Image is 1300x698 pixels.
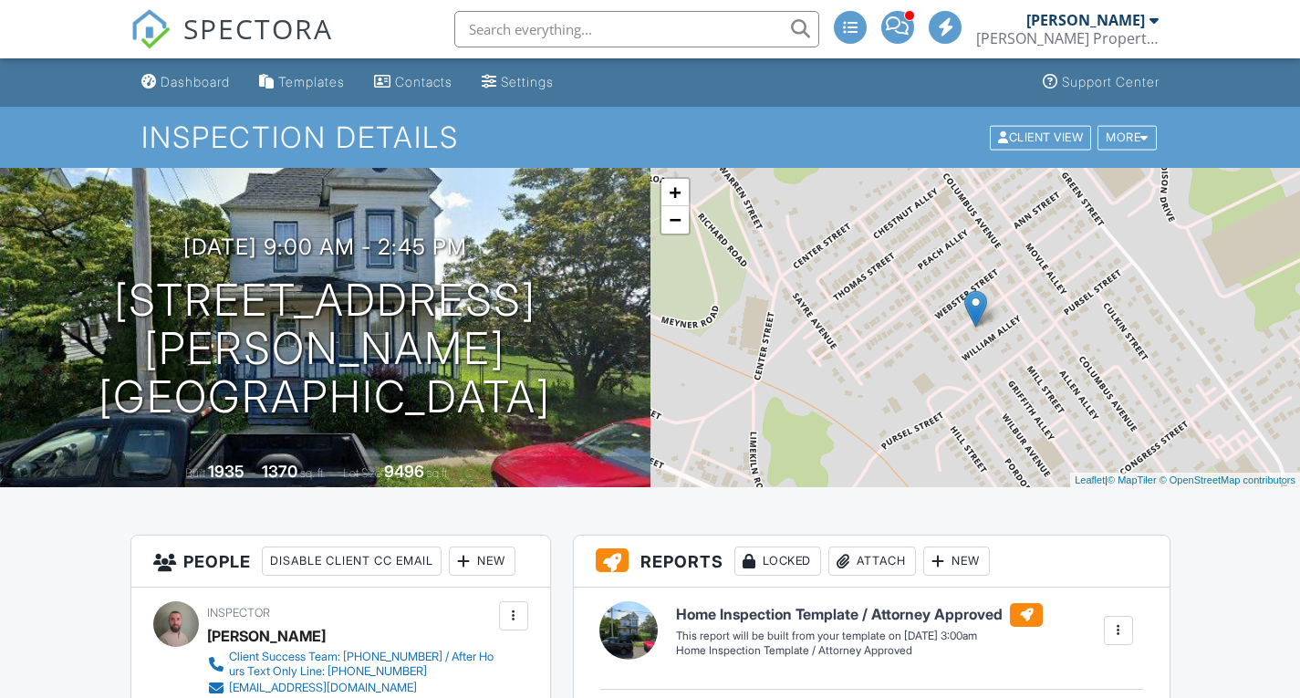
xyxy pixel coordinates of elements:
div: | [1070,473,1300,488]
div: Disable Client CC Email [262,547,442,576]
div: Templates [278,74,345,89]
div: [PERSON_NAME] [1026,11,1145,29]
div: Attach [828,547,916,576]
div: This report will be built from your template on [DATE] 3:00am [676,629,1043,643]
div: More [1097,125,1157,150]
img: The Best Home Inspection Software - Spectora [130,9,171,49]
h3: People [131,536,550,588]
h1: [STREET_ADDRESS][PERSON_NAME] [GEOGRAPHIC_DATA] [29,276,621,421]
a: © OpenStreetMap contributors [1160,474,1295,485]
div: [PERSON_NAME] [207,622,326,650]
div: Locked [734,547,821,576]
div: Webb Property Inspection [976,29,1159,47]
h3: [DATE] 9:00 am - 2:45 pm [183,234,467,259]
span: SPECTORA [183,9,333,47]
input: Search everything... [454,11,819,47]
div: [EMAIL_ADDRESS][DOMAIN_NAME] [229,681,417,695]
a: © MapTiler [1108,474,1157,485]
span: Lot Size [343,466,381,480]
a: Templates [252,66,352,99]
div: 1935 [208,462,244,481]
div: Support Center [1062,74,1160,89]
div: New [923,547,990,576]
div: Dashboard [161,74,230,89]
a: SPECTORA [130,25,333,63]
a: Support Center [1035,66,1167,99]
span: sq. ft. [300,466,326,480]
span: Built [185,466,205,480]
h6: Home Inspection Template / Attorney Approved [676,603,1043,627]
a: Client Success Team: [PHONE_NUMBER] / After Hours Text Only Line: [PHONE_NUMBER] [207,650,494,679]
span: sq.ft. [427,466,450,480]
div: Settings [501,74,554,89]
div: Client View [990,125,1091,150]
div: New [449,547,515,576]
div: Contacts [395,74,452,89]
h3: Reports [574,536,1170,588]
a: Contacts [367,66,460,99]
div: Home Inspection Template / Attorney Approved [676,643,1043,659]
div: Client Success Team: [PHONE_NUMBER] / After Hours Text Only Line: [PHONE_NUMBER] [229,650,494,679]
div: 9496 [384,462,424,481]
a: Settings [474,66,561,99]
a: Leaflet [1075,474,1105,485]
a: Dashboard [134,66,237,99]
a: Zoom out [661,206,689,234]
span: Inspector [207,606,270,620]
a: [EMAIL_ADDRESS][DOMAIN_NAME] [207,679,494,697]
div: 1370 [262,462,297,481]
h1: Inspection Details [141,121,1158,153]
a: Client View [988,130,1096,143]
a: Zoom in [661,179,689,206]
